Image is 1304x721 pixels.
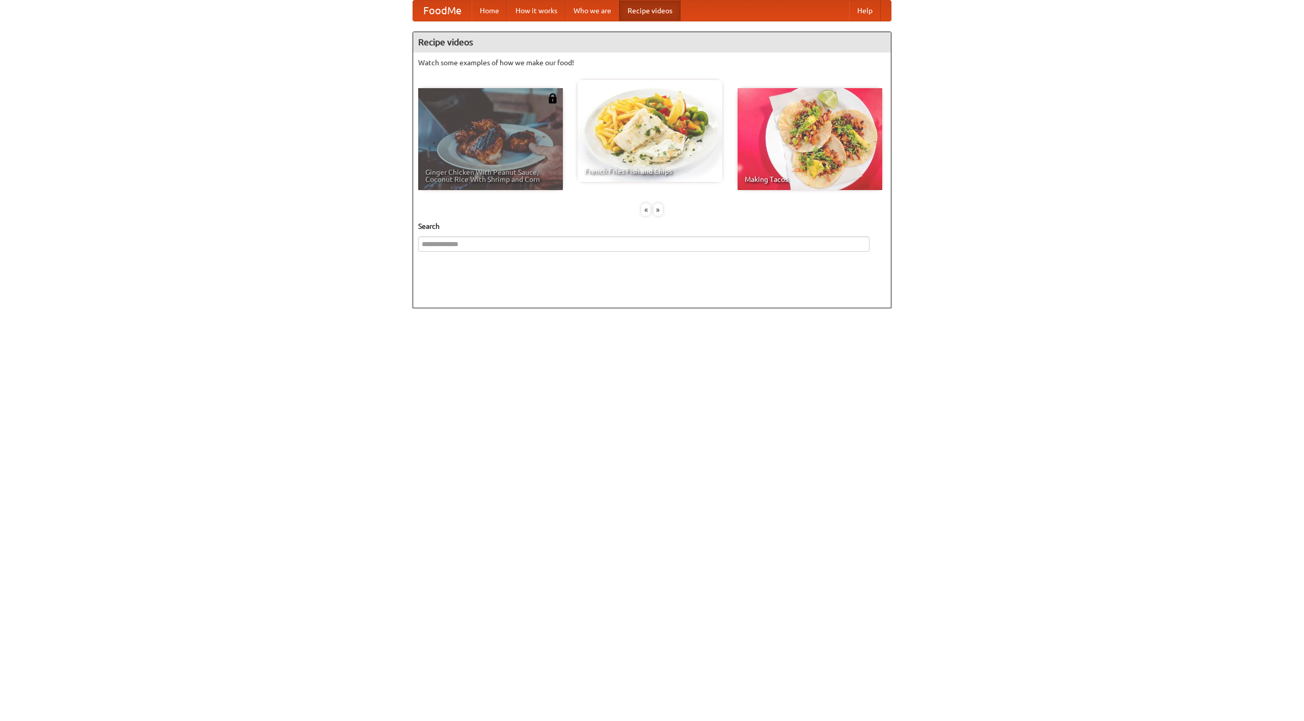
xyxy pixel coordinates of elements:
h4: Recipe videos [413,32,891,52]
img: 483408.png [548,93,558,103]
h5: Search [418,221,886,231]
p: Watch some examples of how we make our food! [418,58,886,68]
a: Making Tacos [738,88,882,190]
a: Help [849,1,881,21]
a: French Fries Fish and Chips [578,80,722,182]
div: « [641,203,650,216]
div: » [654,203,663,216]
span: French Fries Fish and Chips [585,168,715,175]
a: Who we are [565,1,619,21]
a: How it works [507,1,565,21]
span: Making Tacos [745,176,875,183]
a: FoodMe [413,1,472,21]
a: Recipe videos [619,1,681,21]
a: Home [472,1,507,21]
